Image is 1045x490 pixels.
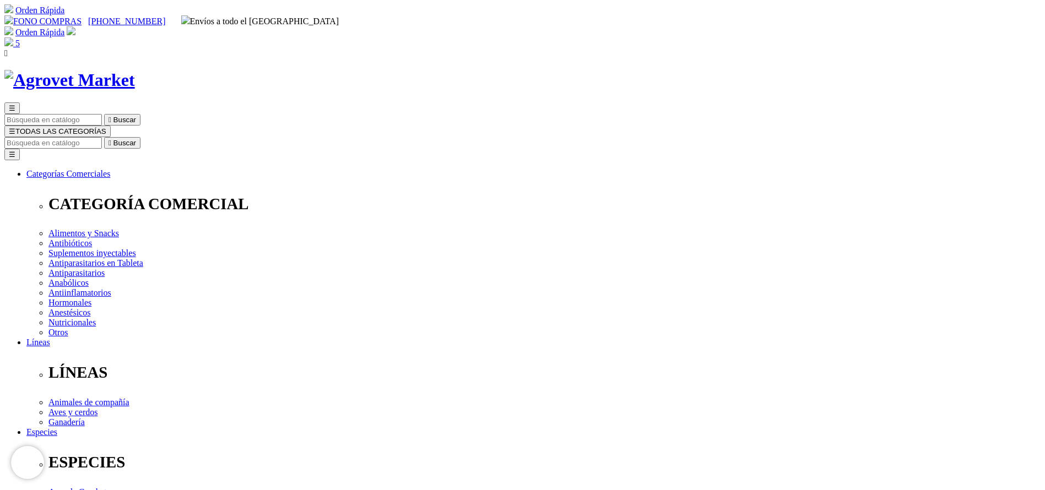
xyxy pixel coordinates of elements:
[9,127,15,135] span: ☰
[48,318,96,327] a: Nutricionales
[4,102,20,114] button: ☰
[48,453,1041,471] p: ESPECIES
[48,298,91,307] a: Hormonales
[109,139,111,147] i: 
[11,446,44,479] iframe: Brevo live chat
[109,116,111,124] i: 
[4,48,8,58] i: 
[48,248,136,258] a: Suplementos inyectables
[15,6,64,15] a: Orden Rápida
[4,4,13,13] img: shopping-cart.svg
[48,278,89,287] a: Anabólicos
[48,398,129,407] a: Animales de compañía
[26,169,110,178] a: Categorías Comerciales
[48,228,119,238] a: Alimentos y Snacks
[26,427,57,437] a: Especies
[48,363,1041,382] p: LÍNEAS
[4,137,102,149] input: Buscar
[48,195,1041,213] p: CATEGORÍA COMERCIAL
[88,17,165,26] a: [PHONE_NUMBER]
[9,104,15,112] span: ☰
[26,337,50,347] a: Líneas
[4,114,102,126] input: Buscar
[104,114,140,126] button:  Buscar
[4,26,13,35] img: shopping-cart.svg
[15,39,20,48] span: 5
[15,28,64,37] a: Orden Rápida
[48,268,105,277] a: Antiparasitarios
[113,116,136,124] span: Buscar
[4,70,135,90] img: Agrovet Market
[48,288,111,297] a: Antiinflamatorios
[181,15,190,24] img: delivery-truck.svg
[48,328,68,337] a: Otros
[48,417,85,427] a: Ganadería
[67,28,75,37] a: Acceda a su cuenta de cliente
[4,126,111,137] button: ☰TODAS LAS CATEGORÍAS
[48,407,98,417] a: Aves y cerdos
[4,37,13,46] img: shopping-bag.svg
[4,149,20,160] button: ☰
[4,15,13,24] img: phone.svg
[48,308,90,317] a: Anestésicos
[67,26,75,35] img: user.svg
[4,17,82,26] a: FONO COMPRAS
[4,39,20,48] a: 5
[113,139,136,147] span: Buscar
[181,17,339,26] span: Envíos a todo el [GEOGRAPHIC_DATA]
[48,238,92,248] a: Antibióticos
[104,137,140,149] button:  Buscar
[48,258,143,268] a: Antiparasitarios en Tableta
